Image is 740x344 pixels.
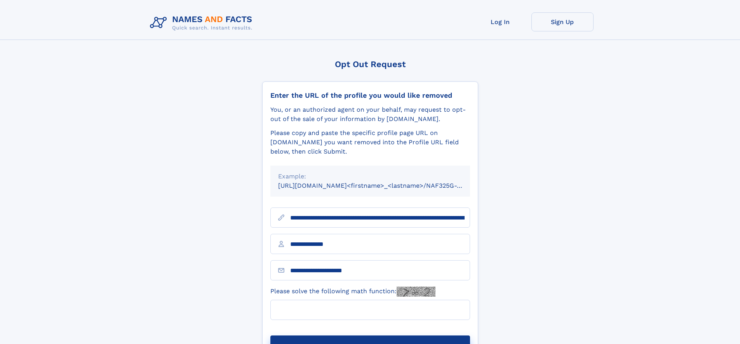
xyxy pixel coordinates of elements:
div: Enter the URL of the profile you would like removed [270,91,470,100]
div: Example: [278,172,462,181]
div: You, or an authorized agent on your behalf, may request to opt-out of the sale of your informatio... [270,105,470,124]
a: Log In [469,12,531,31]
a: Sign Up [531,12,594,31]
div: Please copy and paste the specific profile page URL on [DOMAIN_NAME] you want removed into the Pr... [270,128,470,156]
small: [URL][DOMAIN_NAME]<firstname>_<lastname>/NAF325G-xxxxxxxx [278,182,485,189]
div: Opt Out Request [262,59,478,69]
label: Please solve the following math function: [270,287,435,297]
img: Logo Names and Facts [147,12,259,33]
